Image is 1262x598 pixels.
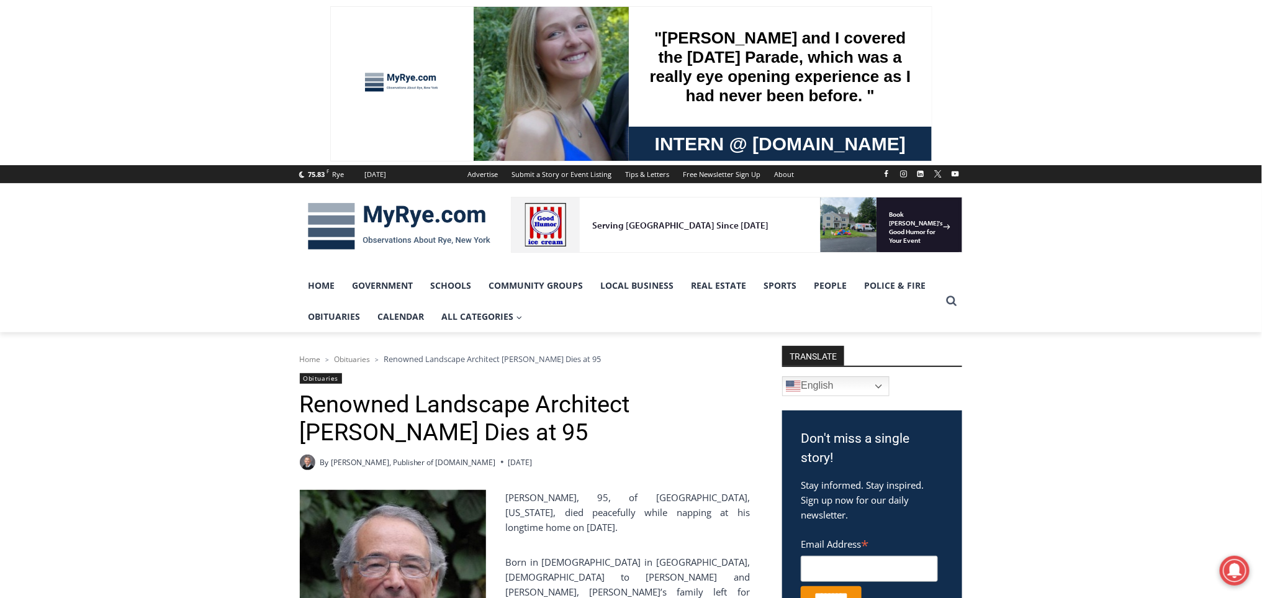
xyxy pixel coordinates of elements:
[300,490,750,535] p: [PERSON_NAME], 95, of [GEOGRAPHIC_DATA], [US_STATE], died peacefully while napping at his longtim...
[879,166,894,181] a: Facebook
[369,4,448,57] a: Book [PERSON_NAME]'s Good Humor for Your Event
[461,165,801,183] nav: Secondary Navigation
[4,128,122,175] span: Open Tues. - Sun. [PHONE_NUMBER]
[300,353,750,365] nav: Breadcrumbs
[369,301,433,332] a: Calendar
[81,22,307,34] div: Serving [GEOGRAPHIC_DATA] Since [DATE]
[931,166,945,181] a: X
[300,270,940,333] nav: Primary Navigation
[592,270,683,301] a: Local Business
[333,169,345,180] div: Rye
[300,373,342,384] a: Obituaries
[801,478,944,522] p: Stay informed. Stay inspired. Sign up now for our daily newsletter.
[856,270,935,301] a: Police & Fire
[127,78,176,148] div: "the precise, almost orchestrated movements of cutting and assembling sushi and [PERSON_NAME] mak...
[344,270,422,301] a: Government
[677,165,768,183] a: Free Newsletter Sign Up
[376,355,379,364] span: >
[300,354,321,365] a: Home
[299,120,602,155] a: Intern @ [DOMAIN_NAME]
[331,457,496,468] a: [PERSON_NAME], Publisher of [DOMAIN_NAME]
[782,346,844,366] strong: TRANSLATE
[308,170,325,179] span: 75.83
[786,379,801,394] img: en
[896,166,911,181] a: Instagram
[300,1,375,57] img: s_800_809a2aa2-bb6e-4add-8b5e-749ad0704c34.jpeg
[313,1,587,120] div: "[PERSON_NAME] and I covered the [DATE] Parade, which was a really eye opening experience as I ha...
[619,165,677,183] a: Tips & Letters
[801,532,938,554] label: Email Address
[325,124,575,152] span: Intern @ [DOMAIN_NAME]
[940,290,963,312] button: View Search Form
[422,270,480,301] a: Schools
[508,456,533,468] time: [DATE]
[320,456,329,468] span: By
[335,354,371,365] a: Obituaries
[683,270,755,301] a: Real Estate
[300,391,750,447] h1: Renowned Landscape Architect [PERSON_NAME] Dies at 95
[365,169,387,180] div: [DATE]
[801,429,944,468] h3: Don't miss a single story!
[806,270,856,301] a: People
[378,13,432,48] h4: Book [PERSON_NAME]'s Good Humor for Your Event
[326,355,330,364] span: >
[327,168,329,174] span: F
[755,270,806,301] a: Sports
[505,165,619,183] a: Submit a Story or Event Listing
[384,353,602,365] span: Renowned Landscape Architect [PERSON_NAME] Dies at 95
[480,270,592,301] a: Community Groups
[461,165,505,183] a: Advertise
[1,125,125,155] a: Open Tues. - Sun. [PHONE_NUMBER]
[300,455,315,470] a: Author image
[300,270,344,301] a: Home
[768,165,801,183] a: About
[300,301,369,332] a: Obituaries
[948,166,963,181] a: YouTube
[300,194,498,259] img: MyRye.com
[433,301,531,332] button: Child menu of All Categories
[913,166,928,181] a: Linkedin
[782,376,890,396] a: English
